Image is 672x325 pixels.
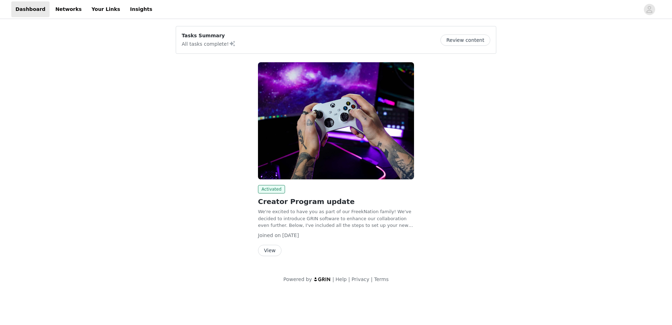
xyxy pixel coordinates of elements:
p: Tasks Summary [182,32,236,39]
span: Joined on [258,232,281,238]
h2: Creator Program update [258,196,414,207]
img: logo [314,277,331,281]
span: [DATE] [282,232,299,238]
span: | [332,276,334,282]
p: All tasks complete! [182,39,236,48]
span: | [348,276,350,282]
div: avatar [646,4,653,15]
a: View [258,248,282,253]
span: Activated [258,185,285,193]
a: Terms [374,276,388,282]
a: Dashboard [11,1,50,17]
a: Help [336,276,347,282]
a: Your Links [87,1,124,17]
button: View [258,245,282,256]
span: Powered by [283,276,312,282]
a: Insights [126,1,156,17]
a: Networks [51,1,86,17]
p: We're excited to have you as part of our FreekNation family! We've decided to introduce GRIN soft... [258,208,414,229]
img: KontrolFreek (NA) [258,62,414,179]
span: | [371,276,373,282]
a: Privacy [351,276,369,282]
button: Review content [440,34,490,46]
